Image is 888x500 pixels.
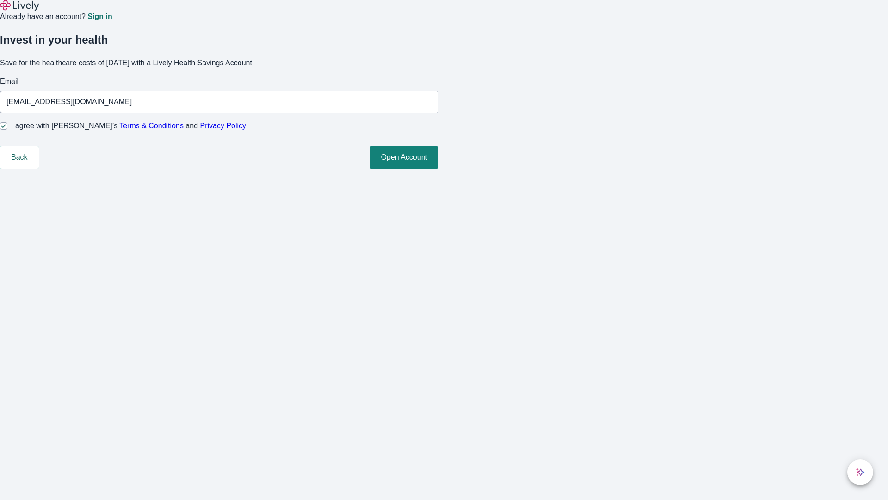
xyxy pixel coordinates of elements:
svg: Lively AI Assistant [856,468,865,477]
button: chat [847,459,873,485]
a: Terms & Conditions [119,122,184,130]
button: Open Account [370,146,438,169]
a: Sign in [87,13,112,20]
a: Privacy Policy [200,122,247,130]
span: I agree with [PERSON_NAME]’s and [11,120,246,131]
